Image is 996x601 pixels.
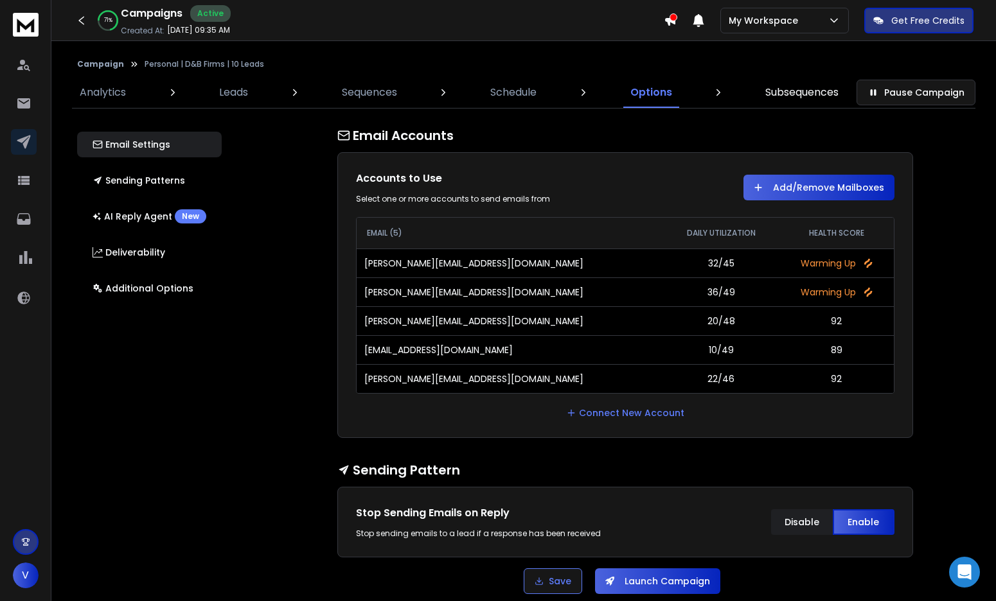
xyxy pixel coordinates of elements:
button: Enable [833,509,894,535]
p: 71 % [104,17,112,24]
td: 20/48 [663,306,780,335]
p: Created At: [121,26,165,36]
td: 92 [779,306,894,335]
button: Email Settings [77,132,222,157]
td: 89 [779,335,894,364]
p: Additional Options [93,282,193,295]
h1: Stop Sending Emails on Reply [356,505,612,521]
p: Deliverability [93,246,165,259]
img: logo [13,13,39,37]
a: Analytics [72,77,134,108]
a: Subsequences [758,77,846,108]
p: Analytics [80,85,126,100]
p: Subsequences [765,85,839,100]
p: Warming Up [787,286,886,299]
button: Campaign [77,59,124,69]
p: Email Settings [93,138,170,151]
button: Pause Campaign [857,80,975,105]
h1: Sending Pattern [337,461,913,479]
button: Deliverability [77,240,222,265]
button: V [13,562,39,588]
p: Get Free Credits [891,14,965,27]
button: Additional Options [77,275,222,301]
button: Add/Remove Mailboxes [743,175,894,200]
div: Open Intercom Messenger [949,557,980,588]
p: My Workspace [729,14,803,27]
p: [PERSON_NAME][EMAIL_ADDRESS][DOMAIN_NAME] [364,315,583,327]
td: 32/45 [663,248,780,277]
div: Select one or more accounts to send emails from [356,194,612,204]
p: Sequences [342,85,397,100]
button: Sending Patterns [77,168,222,193]
a: Schedule [483,77,544,108]
td: 22/46 [663,364,780,393]
p: Personal | D&B Firms | 10 Leads [145,59,264,69]
p: Leads [219,85,248,100]
h1: Campaigns [121,6,182,21]
p: [EMAIL_ADDRESS][DOMAIN_NAME] [364,344,513,356]
p: [PERSON_NAME][EMAIL_ADDRESS][DOMAIN_NAME] [364,372,583,385]
a: Options [623,77,680,108]
div: Stop sending emails to a lead if a response has been received [356,528,612,539]
h1: Email Accounts [337,126,913,144]
p: Warming Up [787,257,886,270]
p: AI Reply Agent [93,209,206,223]
td: 36/49 [663,277,780,306]
td: 92 [779,364,894,393]
a: Leads [211,77,256,108]
h1: Accounts to Use [356,171,612,186]
button: AI Reply AgentNew [77,204,222,229]
button: Disable [771,509,833,535]
div: Active [190,5,231,22]
p: [PERSON_NAME][EMAIL_ADDRESS][DOMAIN_NAME] [364,257,583,270]
a: Sequences [334,77,405,108]
th: HEALTH SCORE [779,218,894,248]
p: Sending Patterns [93,174,185,187]
div: New [175,209,206,223]
p: [DATE] 09:35 AM [167,25,230,35]
p: Options [630,85,672,100]
button: Save [524,568,582,594]
button: Launch Campaign [595,568,720,594]
p: [PERSON_NAME][EMAIL_ADDRESS][DOMAIN_NAME] [364,286,583,299]
p: Schedule [490,85,537,100]
th: DAILY UTILIZATION [663,218,780,248]
button: Get Free Credits [864,8,974,33]
a: Connect New Account [566,406,684,419]
td: 10/49 [663,335,780,364]
th: EMAIL (5) [357,218,663,248]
